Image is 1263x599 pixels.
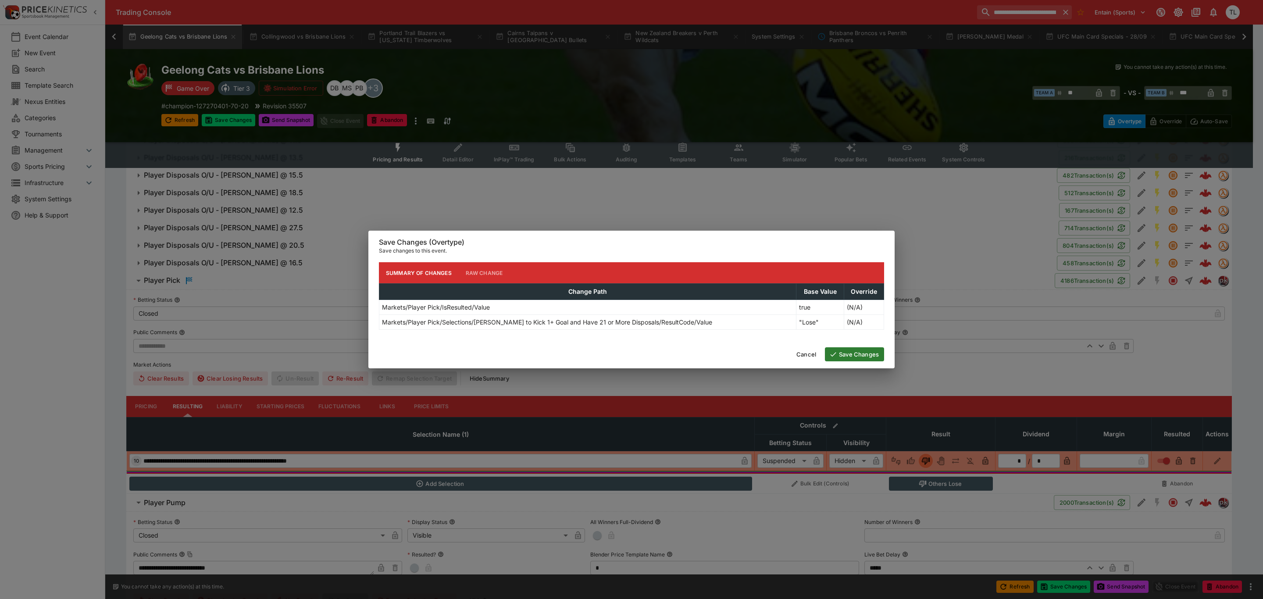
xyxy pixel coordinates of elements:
[379,246,884,255] p: Save changes to this event.
[844,300,884,315] td: (N/A)
[382,317,712,327] p: Markets/Player Pick/Selections/[PERSON_NAME] to Kick 1+ Goal and Have 21 or More Disposals/Result...
[844,284,884,300] th: Override
[844,315,884,330] td: (N/A)
[379,262,459,283] button: Summary of Changes
[796,315,844,330] td: "Lose"
[379,238,884,247] h6: Save Changes (Overtype)
[796,284,844,300] th: Base Value
[379,284,796,300] th: Change Path
[796,300,844,315] td: true
[791,347,821,361] button: Cancel
[825,347,884,361] button: Save Changes
[459,262,510,283] button: Raw Change
[382,303,490,312] p: Markets/Player Pick/IsResulted/Value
